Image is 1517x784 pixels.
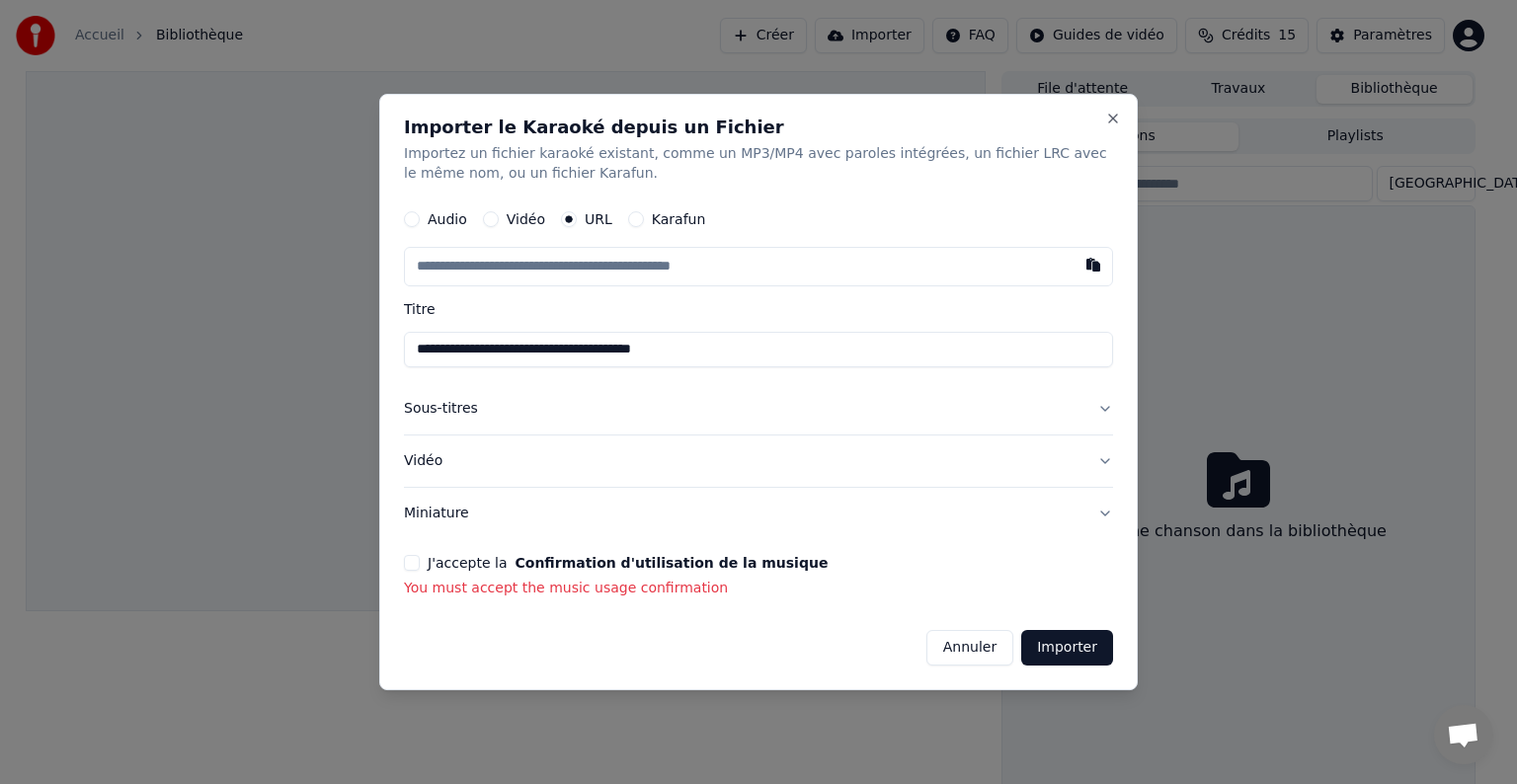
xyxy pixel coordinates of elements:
p: You must accept the music usage confirmation [404,579,1113,598]
h2: Importer le Karaoké depuis un Fichier [404,118,1113,136]
label: URL [585,212,612,226]
button: Miniature [404,488,1113,539]
label: Vidéo [507,212,545,226]
label: Audio [428,212,467,226]
label: Karafun [652,212,706,226]
p: Importez un fichier karaoké existant, comme un MP3/MP4 avec paroles intégrées, un fichier LRC ave... [404,144,1113,184]
label: J'accepte la [428,556,828,570]
button: Sous-titres [404,383,1113,434]
label: Titre [404,302,1113,316]
button: Annuler [926,630,1013,666]
button: Importer [1021,630,1113,666]
button: J'accepte la [515,556,828,570]
button: Vidéo [404,435,1113,487]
